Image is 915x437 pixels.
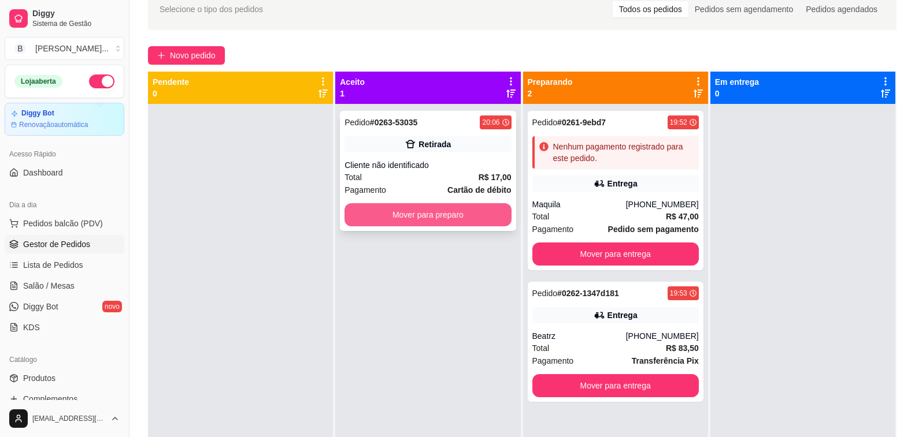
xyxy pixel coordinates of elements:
[23,218,103,229] span: Pedidos balcão (PDV)
[5,145,124,163] div: Acesso Rápido
[666,212,699,221] strong: R$ 47,00
[528,76,573,88] p: Preparando
[157,51,165,59] span: plus
[670,289,687,298] div: 19:53
[32,414,106,423] span: [EMAIL_ADDRESS][DOMAIN_NAME]
[160,3,263,16] span: Selecione o tipo dos pedidos
[344,203,511,226] button: Mover para preparo
[557,118,606,127] strong: # 0261-9ebd7
[5,297,124,316] a: Diggy Botnovo
[32,9,120,19] span: Diggy
[532,210,550,223] span: Total
[23,259,83,271] span: Lista de Pedidos
[23,372,55,384] span: Produtos
[688,1,799,17] div: Pedidos sem agendamento
[5,5,124,32] a: DiggySistema de Gestão
[153,88,189,99] p: 0
[447,185,511,195] strong: Cartão de débito
[608,225,699,234] strong: Pedido sem pagamento
[5,405,124,432] button: [EMAIL_ADDRESS][DOMAIN_NAME]
[5,196,124,214] div: Dia a dia
[553,141,694,164] div: Nenhum pagamento registrado para este pedido.
[632,356,699,365] strong: Transferência Pix
[32,19,120,28] span: Sistema de Gestão
[613,1,688,17] div: Todos os pedidos
[344,118,370,127] span: Pedido
[528,88,573,99] p: 2
[5,214,124,233] button: Pedidos balcão (PDV)
[5,256,124,274] a: Lista de Pedidos
[170,49,216,62] span: Novo pedido
[23,167,63,178] span: Dashboard
[340,76,365,88] p: Aceito
[5,235,124,253] a: Gestor de Pedidos
[5,103,124,136] a: Diggy BotRenovaçãoautomática
[19,120,88,129] article: Renovação automática
[532,199,626,210] div: Maquila
[340,88,365,99] p: 1
[5,318,124,337] a: KDS
[666,343,699,353] strong: R$ 83,50
[626,330,699,342] div: [PHONE_NUMBER]
[532,242,699,266] button: Mover para entrega
[370,118,418,127] strong: # 0263-53035
[532,223,574,236] span: Pagamento
[532,118,558,127] span: Pedido
[89,74,114,88] button: Alterar Status
[607,309,638,321] div: Entrega
[670,118,687,127] div: 19:52
[153,76,189,88] p: Pendente
[35,43,109,54] div: [PERSON_NAME] ...
[23,393,77,405] span: Complementos
[482,118,499,127] div: 20:06
[607,178,638,189] div: Entrega
[532,354,574,367] span: Pagamento
[557,289,619,298] strong: # 0262-1347d181
[344,184,386,196] span: Pagamento
[344,159,511,171] div: Cliente não identificado
[23,238,90,250] span: Gestor de Pedidos
[715,88,759,99] p: 0
[14,43,26,54] span: B
[14,75,62,88] div: Loja aberta
[23,301,58,312] span: Diggy Bot
[5,390,124,408] a: Complementos
[148,46,225,65] button: Novo pedido
[532,342,550,354] span: Total
[532,374,699,397] button: Mover para entrega
[21,109,54,118] article: Diggy Bot
[799,1,884,17] div: Pedidos agendados
[626,199,699,210] div: [PHONE_NUMBER]
[344,171,362,184] span: Total
[5,277,124,295] a: Salão / Mesas
[532,289,558,298] span: Pedido
[23,322,40,333] span: KDS
[5,163,124,182] a: Dashboard
[532,330,626,342] div: Beatrz
[418,139,451,150] div: Retirada
[23,280,75,292] span: Salão / Mesas
[715,76,759,88] p: Em entrega
[5,350,124,369] div: Catálogo
[5,369,124,387] a: Produtos
[479,173,512,182] strong: R$ 17,00
[5,37,124,60] button: Select a team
